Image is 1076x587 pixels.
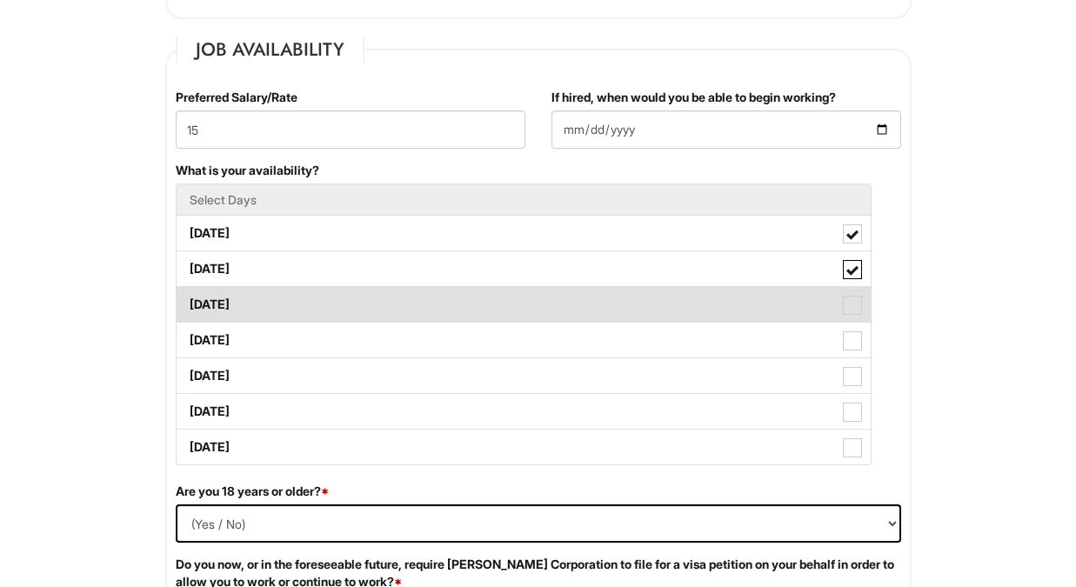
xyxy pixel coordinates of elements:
input: Preferred Salary/Rate [176,110,525,149]
label: [DATE] [177,287,871,322]
select: (Yes / No) [176,504,901,543]
legend: Job Availability [176,37,364,63]
label: [DATE] [177,358,871,393]
label: [DATE] [177,323,871,357]
label: [DATE] [177,216,871,250]
label: Are you 18 years or older? [176,483,329,500]
h5: Select Days [190,193,858,206]
label: [DATE] [177,430,871,464]
label: What is your availability? [176,162,319,179]
label: [DATE] [177,251,871,286]
label: [DATE] [177,394,871,429]
label: Preferred Salary/Rate [176,89,297,106]
label: If hired, when would you be able to begin working? [551,89,836,106]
